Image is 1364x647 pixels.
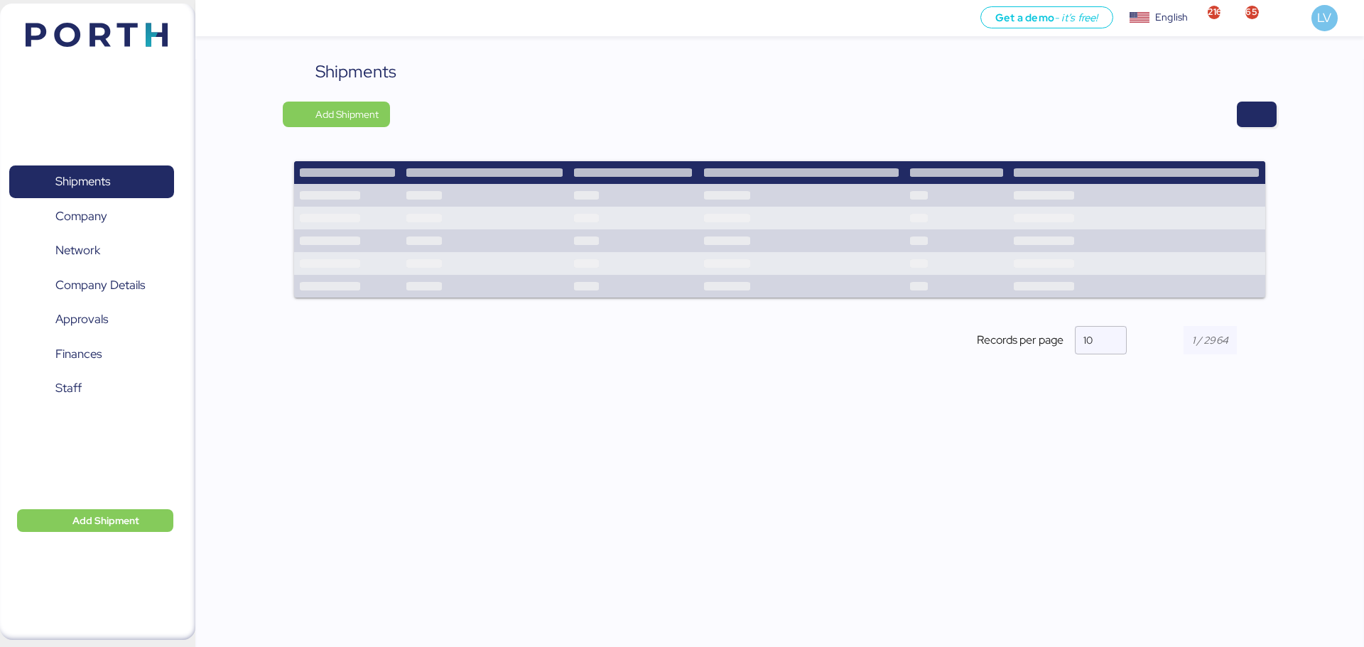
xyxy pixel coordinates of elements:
span: Approvals [55,309,108,330]
button: Add Shipment [283,102,390,127]
span: Staff [55,378,82,398]
span: Shipments [55,171,110,192]
span: Company [55,206,107,227]
button: Menu [204,6,228,31]
div: Shipments [315,59,396,85]
span: Records per page [977,332,1063,349]
a: Shipments [9,165,174,198]
span: Add Shipment [72,512,139,529]
a: Network [9,234,174,267]
a: Finances [9,337,174,370]
span: Company Details [55,275,145,295]
input: 1 / 2964 [1184,326,1237,354]
span: Finances [55,344,102,364]
a: Company Details [9,268,174,301]
span: Add Shipment [315,106,379,123]
span: Network [55,240,100,261]
span: 10 [1083,334,1093,347]
button: Add Shipment [17,509,173,532]
a: Approvals [9,303,174,336]
div: English [1155,10,1188,25]
span: LV [1317,9,1331,27]
a: Staff [9,372,174,405]
a: Company [9,200,174,232]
